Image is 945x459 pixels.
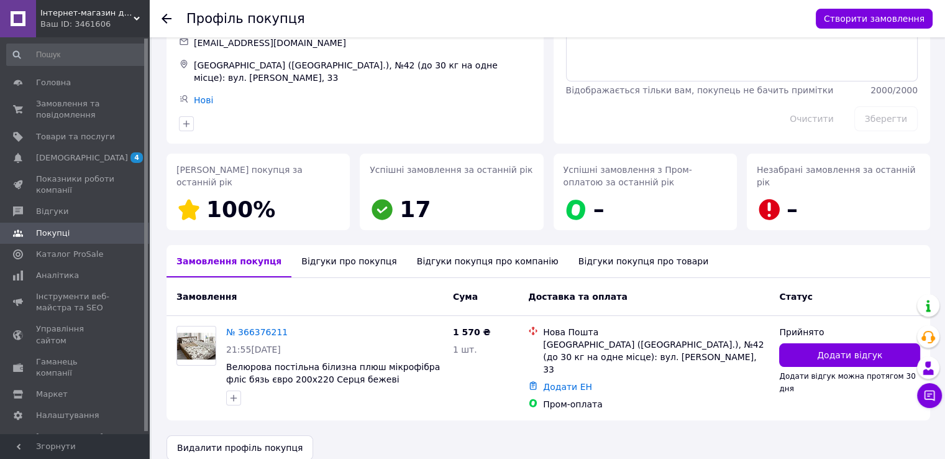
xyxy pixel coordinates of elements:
div: Пром-оплата [543,398,769,410]
span: Гаманець компанії [36,356,115,379]
span: 1 570 ₴ [453,327,491,337]
span: [DEMOGRAPHIC_DATA] [36,152,128,164]
span: Статус [779,292,812,302]
a: № 366376211 [226,327,288,337]
span: 1 шт. [453,345,477,355]
span: Успішні замовлення за останній рік [370,165,532,175]
div: Повернутися назад [162,12,171,25]
span: [PERSON_NAME] покупця за останній рік [176,165,303,187]
span: [EMAIL_ADDRESS][DOMAIN_NAME] [194,38,346,48]
a: Додати ЕН [543,382,592,392]
span: Незабрані замовлення за останній рік [757,165,916,187]
div: Відгуки покупця про компанію [407,245,568,277]
span: Замовлення [176,292,237,302]
span: – [593,197,605,222]
span: Покупці [36,228,70,239]
div: [GEOGRAPHIC_DATA] ([GEOGRAPHIC_DATA].), №42 (до 30 кг на одне місце): вул. [PERSON_NAME], 33 [191,57,534,86]
span: Інструменти веб-майстра та SEO [36,291,115,313]
span: 2000 / 2000 [870,85,918,95]
input: Пошук [6,44,147,66]
span: Аналітика [36,270,79,281]
div: Замовлення покупця [167,245,291,277]
div: Нова Пошта [543,326,769,338]
span: 100% [206,197,275,222]
div: Відгуки покупця про товари [568,245,718,277]
span: Додати відгук [817,349,882,361]
span: 17 [399,197,431,222]
img: Фото товару [177,333,216,359]
span: Управління сайтом [36,323,115,346]
div: Відгуки про покупця [291,245,406,277]
a: Фото товару [176,326,216,366]
span: Відгуки [36,206,68,217]
span: – [787,197,798,222]
span: Cума [453,292,478,302]
span: Відображається тільки вам, покупець не бачить примітки [566,85,834,95]
h1: Профіль покупця [186,11,305,26]
span: Інтернет-магазин домашнього текстилю «Sleeping Beauty» [40,7,134,19]
div: Прийнято [779,326,920,338]
button: Створити замовлення [816,9,933,29]
button: Чат з покупцем [917,383,942,408]
a: Нові [194,95,213,105]
span: Каталог ProSale [36,249,103,260]
span: Показники роботи компанії [36,174,115,196]
span: Успішні замовлення з Пром-оплатою за останній рік [564,165,692,187]
span: Налаштування [36,410,99,421]
span: Головна [36,77,71,88]
span: Товари та послуги [36,131,115,142]
span: 21:55[DATE] [226,345,281,355]
span: 4 [130,152,143,163]
a: Велюрова постільна білизна плюш мікрофібра фліс бязь євро 200х220 Серця бежеві [226,362,440,384]
div: [GEOGRAPHIC_DATA] ([GEOGRAPHIC_DATA].), №42 (до 30 кг на одне місце): вул. [PERSON_NAME], 33 [543,338,769,376]
span: Доставка та оплата [528,292,628,302]
span: Додати відгук можна протягом 30 дня [779,372,915,393]
div: Ваш ID: 3461606 [40,19,149,30]
span: Замовлення та повідомлення [36,98,115,121]
span: Маркет [36,389,68,400]
button: Додати відгук [779,343,920,367]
